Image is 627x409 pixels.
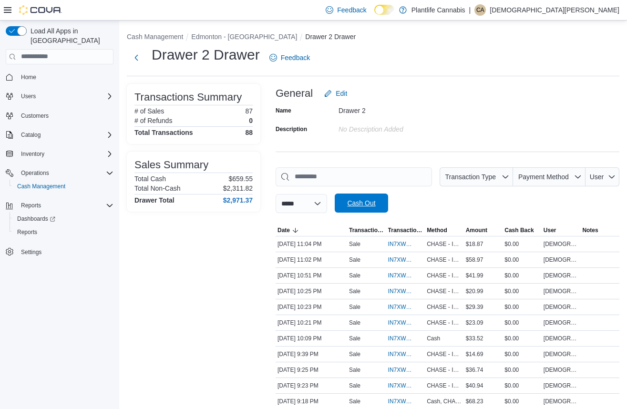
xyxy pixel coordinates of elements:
[427,272,462,279] span: CHASE - Integrated
[17,228,37,236] span: Reports
[590,173,604,181] span: User
[544,287,579,295] span: [DEMOGRAPHIC_DATA][PERSON_NAME]
[349,240,360,248] p: Sale
[19,5,62,15] img: Cova
[223,184,253,192] p: $2,311.82
[388,335,414,342] span: IN7XWK-4499388
[17,167,113,179] span: Operations
[476,4,484,16] span: CA
[335,194,388,213] button: Cash Out
[503,286,542,297] div: $0.00
[276,270,347,281] div: [DATE] 10:51 PM
[134,129,193,136] h4: Total Transactions
[13,226,113,238] span: Reports
[17,129,113,141] span: Catalog
[17,91,113,102] span: Users
[466,366,483,374] span: $36.74
[17,148,113,160] span: Inventory
[503,225,542,236] button: Cash Back
[544,256,579,264] span: [DEMOGRAPHIC_DATA][PERSON_NAME]
[339,103,466,114] div: Drawer 2
[513,167,586,186] button: Payment Method
[469,4,471,16] p: |
[223,196,253,204] h4: $2,971.37
[427,350,462,358] span: CHASE - Integrated
[349,335,360,342] p: Sale
[134,92,242,103] h3: Transactions Summary
[466,303,483,311] span: $29.39
[544,335,579,342] span: [DEMOGRAPHIC_DATA][PERSON_NAME]
[388,348,423,360] button: IN7XWK-4499308
[17,129,44,141] button: Catalog
[503,270,542,281] div: $0.00
[134,107,164,115] h6: # of Sales
[388,270,423,281] button: IN7XWK-4499438
[17,200,45,211] button: Reports
[503,254,542,266] div: $0.00
[245,129,253,136] h4: 88
[134,196,175,204] h4: Drawer Total
[21,150,44,158] span: Inventory
[427,256,462,264] span: CHASE - Integrated
[466,335,483,342] span: $33.52
[276,167,432,186] input: This is a search bar. As you type, the results lower in the page will automatically filter.
[388,303,414,311] span: IN7XWK-4499406
[388,240,414,248] span: IN7XWK-4499444
[21,202,41,209] span: Reports
[21,73,36,81] span: Home
[21,112,49,120] span: Customers
[349,319,360,327] p: Sale
[21,92,36,100] span: Users
[13,226,41,238] a: Reports
[134,175,166,183] h6: Total Cash
[21,131,41,139] span: Catalog
[427,335,440,342] span: Cash
[388,319,414,327] span: IN7XWK-4499404
[544,350,579,358] span: [DEMOGRAPHIC_DATA][PERSON_NAME]
[339,122,466,133] div: No Description added
[347,225,386,236] button: Transaction Type
[388,256,414,264] span: IN7XWK-4499443
[503,238,542,250] div: $0.00
[276,125,307,133] label: Description
[388,226,423,234] span: Transaction #
[127,32,619,43] nav: An example of EuiBreadcrumbs
[503,380,542,391] div: $0.00
[134,184,181,192] h6: Total Non-Cash
[134,117,172,124] h6: # of Refunds
[276,333,347,344] div: [DATE] 10:09 PM
[17,215,55,223] span: Dashboards
[466,240,483,248] span: $18.87
[349,256,360,264] p: Sale
[388,254,423,266] button: IN7XWK-4499443
[17,71,113,83] span: Home
[474,4,486,16] div: Christiana Amony
[17,72,40,83] a: Home
[503,396,542,407] div: $0.00
[466,319,483,327] span: $23.09
[411,4,465,16] p: Plantlife Cannabis
[427,382,462,389] span: CHASE - Integrated
[320,84,351,103] button: Edit
[2,199,117,212] button: Reports
[276,107,291,114] label: Name
[6,66,113,284] nav: Complex example
[503,333,542,344] div: $0.00
[278,226,290,234] span: Date
[276,348,347,360] div: [DATE] 9:39 PM
[388,364,423,376] button: IN7XWK-4499245
[464,225,503,236] button: Amount
[374,5,394,15] input: Dark Mode
[388,238,423,250] button: IN7XWK-4499444
[427,366,462,374] span: CHASE - Integrated
[2,128,117,142] button: Catalog
[13,181,113,192] span: Cash Management
[388,286,423,297] button: IN7XWK-4499412
[466,350,483,358] span: $14.69
[388,333,423,344] button: IN7XWK-4499388
[427,398,462,405] span: Cash, CHASE - Integrated
[2,90,117,103] button: Users
[542,225,581,236] button: User
[191,33,297,41] button: Edmonton - [GEOGRAPHIC_DATA]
